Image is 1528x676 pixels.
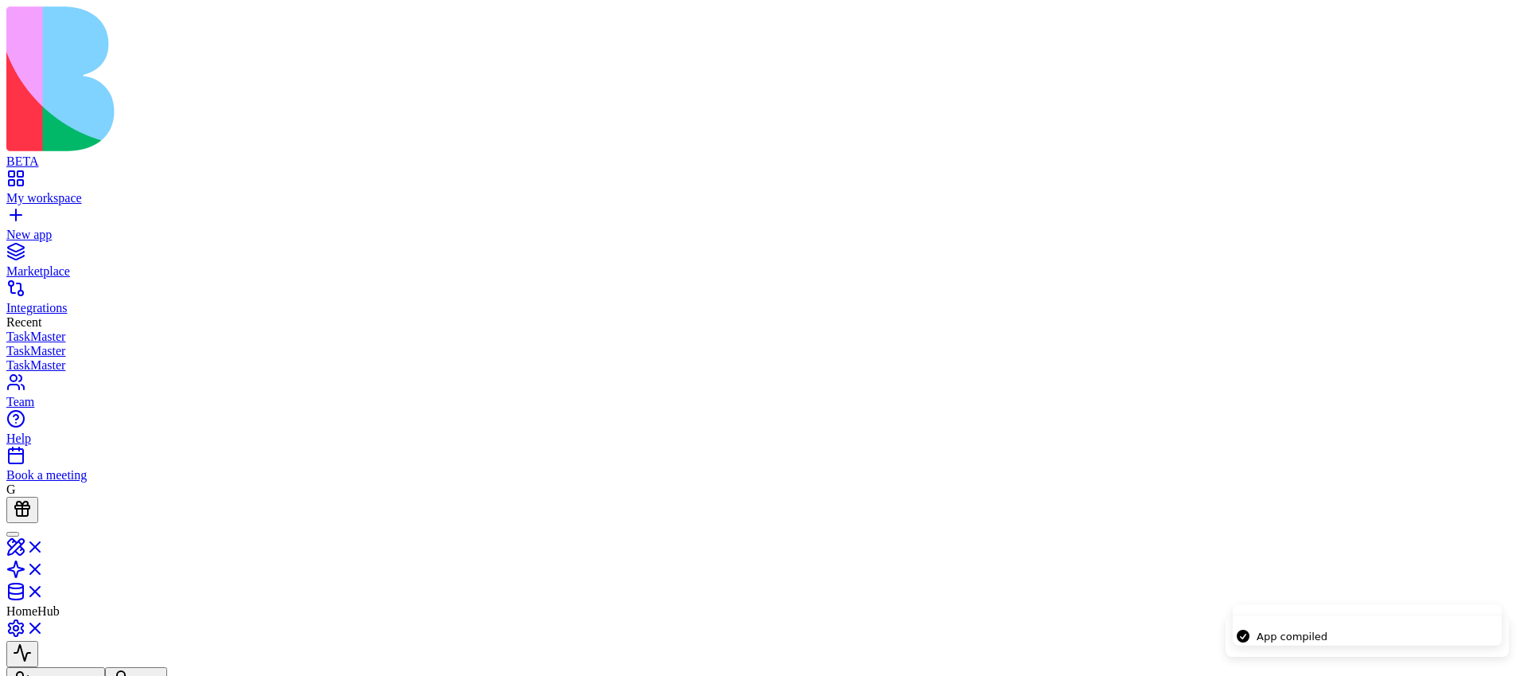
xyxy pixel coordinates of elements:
a: My workspace [6,177,1522,205]
a: Help [6,417,1522,446]
a: Team [6,381,1522,409]
span: HomeHub [6,604,60,618]
span: G [6,483,16,496]
a: Marketplace [6,250,1522,279]
div: App compiled [1257,629,1327,645]
a: BETA [6,140,1522,169]
a: Book a meeting [6,454,1522,483]
a: New app [6,213,1522,242]
div: Integrations [6,301,1522,315]
div: Marketplace [6,264,1522,279]
a: TaskMaster [6,344,1522,358]
div: New app [6,228,1522,242]
a: TaskMaster [6,330,1522,344]
div: Book a meeting [6,468,1522,483]
div: BETA [6,154,1522,169]
img: logo [6,6,646,151]
div: Team [6,395,1522,409]
div: Help [6,432,1522,446]
span: Recent [6,315,41,329]
a: TaskMaster [6,358,1522,373]
a: Integrations [6,287,1522,315]
div: My workspace [6,191,1522,205]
